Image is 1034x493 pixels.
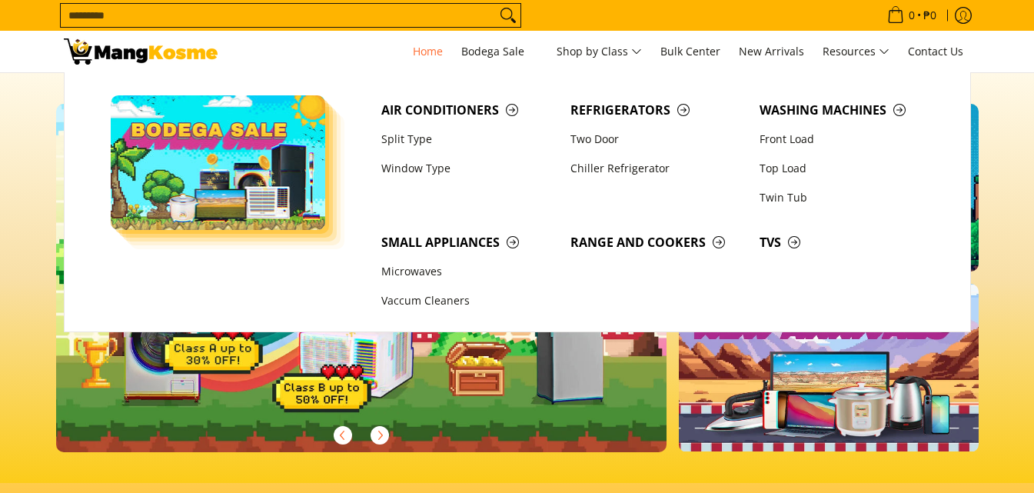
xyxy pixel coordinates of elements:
[405,31,451,72] a: Home
[374,258,563,287] a: Microwaves
[496,4,520,27] button: Search
[570,233,744,252] span: Range and Cookers
[660,44,720,58] span: Bulk Center
[413,44,443,58] span: Home
[752,95,941,125] a: Washing Machines
[374,287,563,316] a: Vaccum Cleaners
[653,31,728,72] a: Bulk Center
[823,42,889,62] span: Resources
[906,10,917,21] span: 0
[739,44,804,58] span: New Arrivals
[363,418,397,452] button: Next
[760,233,933,252] span: TVs
[326,418,360,452] button: Previous
[815,31,897,72] a: Resources
[64,38,218,65] img: Mang Kosme: Your Home Appliances Warehouse Sale Partner!
[563,228,752,257] a: Range and Cookers
[563,154,752,183] a: Chiller Refrigerator
[374,228,563,257] a: Small Appliances
[381,101,555,120] span: Air Conditioners
[374,154,563,183] a: Window Type
[908,44,963,58] span: Contact Us
[752,125,941,154] a: Front Load
[752,183,941,212] a: Twin Tub
[900,31,971,72] a: Contact Us
[374,125,563,154] a: Split Type
[374,95,563,125] a: Air Conditioners
[731,31,812,72] a: New Arrivals
[752,228,941,257] a: TVs
[921,10,939,21] span: ₱0
[883,7,941,24] span: •
[461,42,538,62] span: Bodega Sale
[381,233,555,252] span: Small Appliances
[56,104,667,452] img: Gaming desktop banner
[563,125,752,154] a: Two Door
[111,95,326,230] img: Bodega Sale
[557,42,642,62] span: Shop by Class
[454,31,546,72] a: Bodega Sale
[549,31,650,72] a: Shop by Class
[233,31,971,72] nav: Main Menu
[760,101,933,120] span: Washing Machines
[752,154,941,183] a: Top Load
[570,101,744,120] span: Refrigerators
[563,95,752,125] a: Refrigerators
